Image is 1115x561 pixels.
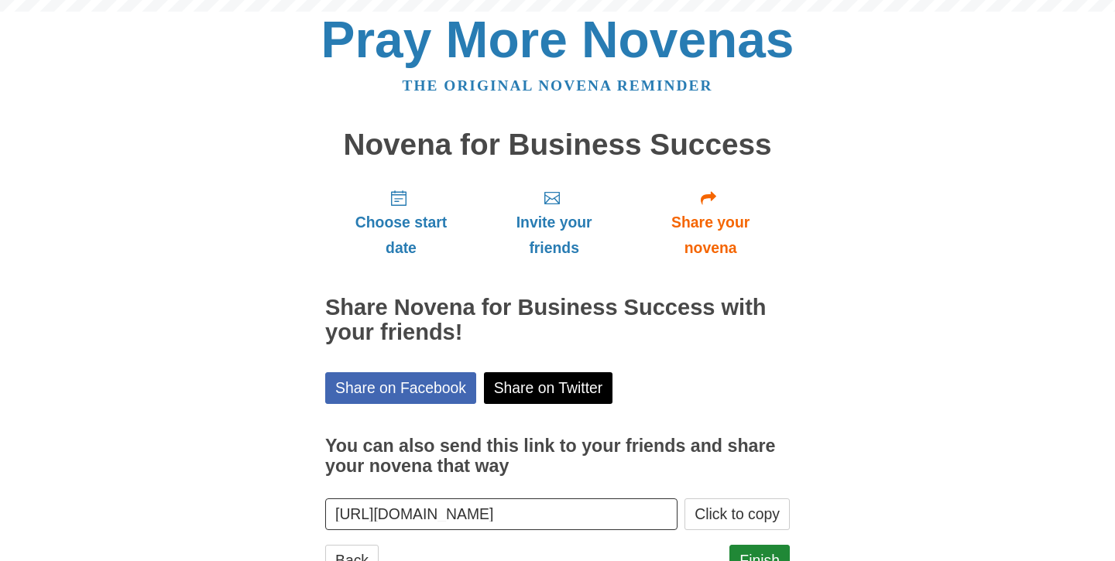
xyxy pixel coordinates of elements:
[325,128,790,162] h1: Novena for Business Success
[321,11,794,68] a: Pray More Novenas
[631,176,790,269] a: Share your novena
[325,296,790,345] h2: Share Novena for Business Success with your friends!
[325,372,476,404] a: Share on Facebook
[684,498,790,530] button: Click to copy
[403,77,713,94] a: The original novena reminder
[647,210,774,261] span: Share your novena
[325,436,790,476] h3: You can also send this link to your friends and share your novena that way
[484,372,613,404] a: Share on Twitter
[341,210,461,261] span: Choose start date
[477,176,631,269] a: Invite your friends
[325,176,477,269] a: Choose start date
[492,210,616,261] span: Invite your friends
